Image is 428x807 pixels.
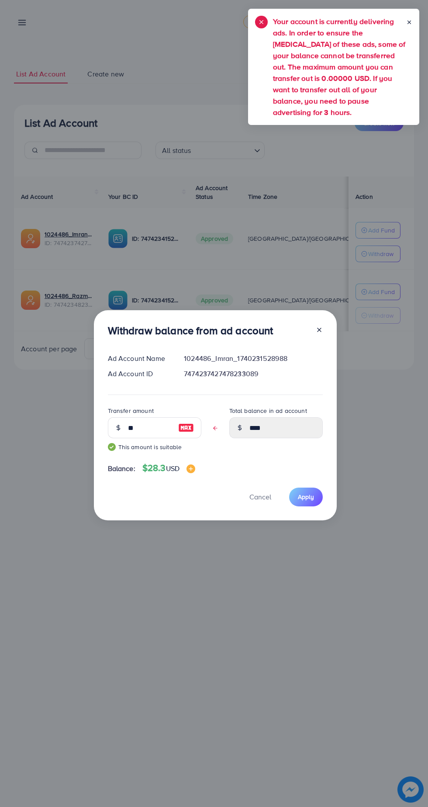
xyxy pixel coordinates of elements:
button: Cancel [238,488,282,506]
div: Ad Account ID [101,369,177,379]
img: guide [108,443,116,451]
div: 1024486_Imran_1740231528988 [177,353,329,364]
h5: Your account is currently delivering ads. In order to ensure the [MEDICAL_DATA] of these ads, som... [273,16,406,118]
span: Apply [298,492,314,501]
span: USD [166,464,179,473]
div: 7474237427478233089 [177,369,329,379]
div: Ad Account Name [101,353,177,364]
label: Total balance in ad account [229,406,307,415]
h4: $28.3 [142,463,195,474]
h3: Withdraw balance from ad account [108,324,273,337]
span: Balance: [108,464,135,474]
label: Transfer amount [108,406,154,415]
button: Apply [289,488,323,506]
span: Cancel [249,492,271,502]
img: image [186,464,195,473]
img: image [178,423,194,433]
small: This amount is suitable [108,443,201,451]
